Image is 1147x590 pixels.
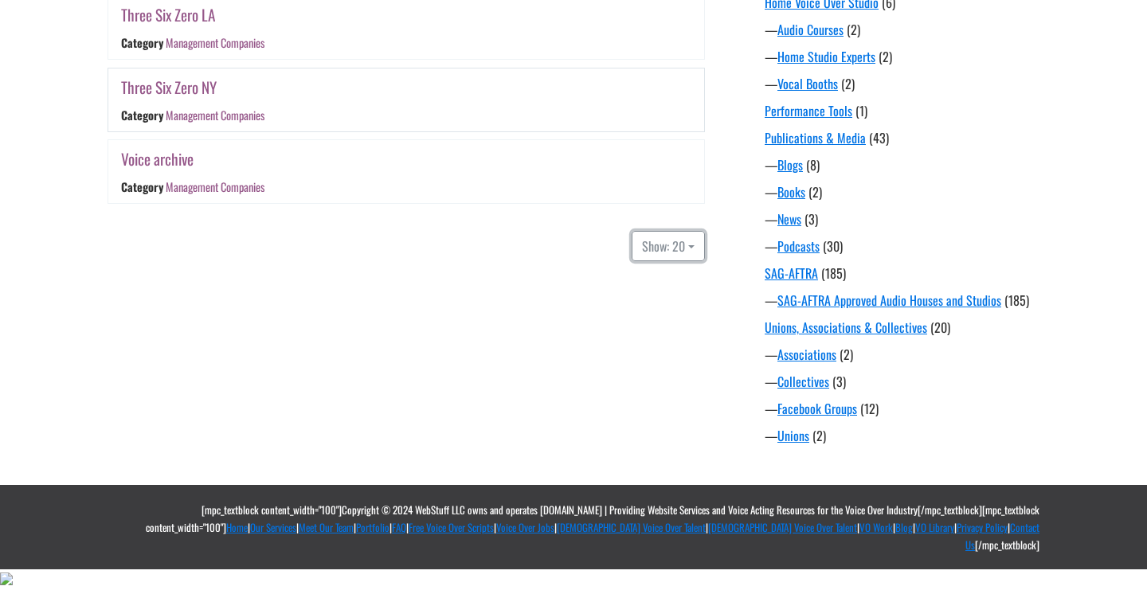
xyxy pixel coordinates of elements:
a: Our Services [250,519,296,535]
span: (1) [855,101,867,120]
span: (8) [806,155,820,174]
a: VO Work [859,519,893,535]
a: News [777,209,801,229]
div: [mpc_textblock content_width="100"]Copyright © 2024 WebStuff LLC owns and operates [DOMAIN_NAME] ... [108,501,1039,553]
a: [DEMOGRAPHIC_DATA] Voice Over Talent [557,519,706,535]
a: Contact Us [965,519,1039,553]
span: (12) [860,399,879,418]
a: Facebook Groups [777,399,857,418]
a: Publications & Media [765,128,866,147]
div: — [765,345,1051,364]
a: Voice archive [121,147,194,170]
div: Category [121,34,163,51]
a: FAQ [392,519,406,535]
a: SAG-AFTRA Approved Audio Houses and Studios [777,291,1001,310]
a: Three Six Zero LA [121,3,215,26]
a: Performance Tools [765,101,852,120]
a: Meet Our Team [299,519,354,535]
div: — [765,209,1051,229]
div: — [765,182,1051,201]
a: Three Six Zero NY [121,76,217,99]
span: (30) [823,236,843,256]
a: Vocal Booths [777,74,838,93]
a: Podcasts [777,236,820,256]
a: SAG-AFTRA [765,264,818,283]
div: — [765,236,1051,256]
a: Portfolio [356,519,390,535]
a: Associations [777,345,836,364]
a: Collectives [777,372,829,391]
a: VO Library [915,519,954,535]
a: Unions, Associations & Collectives [765,318,927,337]
div: — [765,399,1051,418]
span: (2) [847,20,860,39]
a: Blogs [777,155,803,174]
div: — [765,426,1051,445]
a: Free Voice Over Scripts [409,519,494,535]
span: (3) [804,209,818,229]
button: Show: 20 [632,231,705,261]
span: (3) [832,372,846,391]
span: (2) [841,74,855,93]
div: Category [121,107,163,123]
a: Management Companies [166,34,264,51]
span: (2) [840,345,853,364]
a: Books [777,182,805,201]
a: Home Studio Experts [777,47,875,66]
a: Audio Courses [777,20,844,39]
a: Home [226,519,248,535]
span: (43) [869,128,889,147]
span: (185) [1004,291,1029,310]
div: — [765,291,1051,310]
div: — [765,47,1051,66]
span: (2) [808,182,822,201]
div: Category [121,179,163,196]
a: Voice Over Jobs [496,519,554,535]
a: Blog [895,519,913,535]
a: [DEMOGRAPHIC_DATA] Voice Over Talent [708,519,857,535]
a: Management Companies [166,107,264,123]
a: Unions [777,426,809,445]
span: (2) [812,426,826,445]
div: — [765,74,1051,93]
span: (185) [821,264,846,283]
span: (2) [879,47,892,66]
div: — [765,20,1051,39]
div: — [765,155,1051,174]
div: — [765,372,1051,391]
a: Management Companies [166,179,264,196]
a: Privacy Policy [957,519,1008,535]
span: (20) [930,318,950,337]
